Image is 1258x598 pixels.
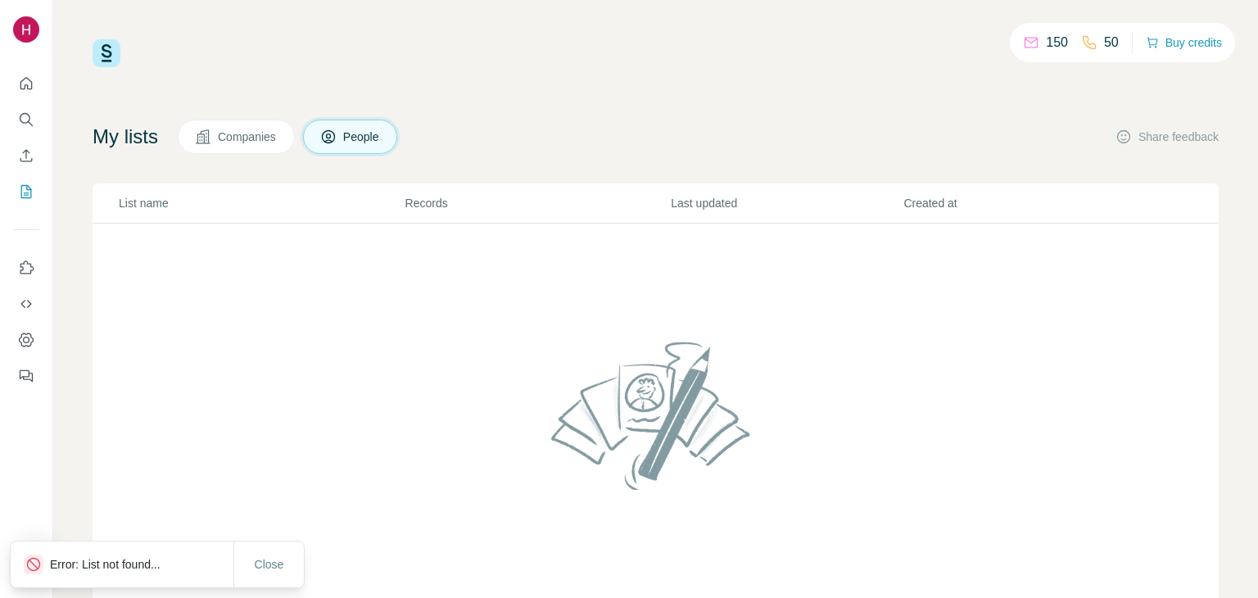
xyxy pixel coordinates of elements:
img: Avatar [13,16,39,43]
button: Use Surfe on LinkedIn [13,253,39,283]
button: Close [243,550,296,579]
button: Buy credits [1146,31,1222,54]
p: 50 [1104,33,1119,52]
button: My lists [13,177,39,206]
span: Companies [218,129,278,145]
p: 150 [1046,33,1068,52]
p: Records [405,195,670,211]
button: Enrich CSV [13,141,39,170]
button: Use Surfe API [13,289,39,319]
p: Created at [903,195,1134,211]
img: Surfe Logo [93,39,120,67]
p: List name [119,195,404,211]
img: No lists found [545,328,767,503]
button: Dashboard [13,325,39,355]
button: Search [13,105,39,134]
span: People [343,129,381,145]
p: Error: List not found... [50,556,174,573]
p: Last updated [671,195,902,211]
h4: My lists [93,124,158,150]
button: Feedback [13,361,39,391]
button: Quick start [13,69,39,98]
span: Close [255,556,284,573]
button: Share feedback [1115,129,1219,145]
